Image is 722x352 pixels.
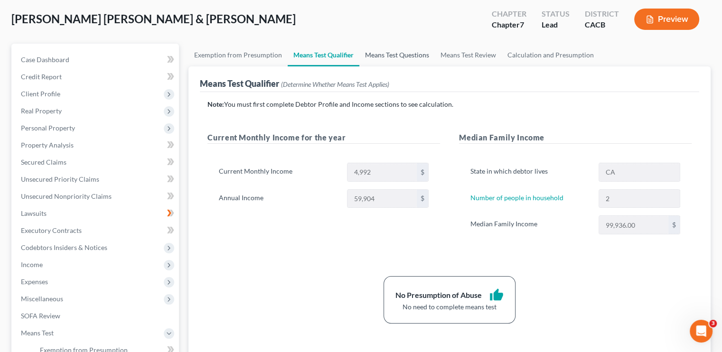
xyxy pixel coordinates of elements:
[347,190,417,208] input: 0.00
[599,163,680,181] input: State
[542,9,570,19] div: Status
[21,312,60,320] span: SOFA Review
[668,216,680,234] div: $
[21,192,112,200] span: Unsecured Nonpriority Claims
[21,260,43,269] span: Income
[11,12,296,26] span: [PERSON_NAME] [PERSON_NAME] & [PERSON_NAME]
[395,302,504,312] div: No need to complete means test
[599,190,680,208] input: --
[599,216,668,234] input: 0.00
[13,205,179,222] a: Lawsuits
[417,190,428,208] div: $
[359,44,435,66] a: Means Test Questions
[21,226,82,234] span: Executory Contracts
[281,80,389,88] span: (Determine Whether Means Test Applies)
[214,189,342,208] label: Annual Income
[13,137,179,154] a: Property Analysis
[21,175,99,183] span: Unsecured Priority Claims
[21,73,62,81] span: Credit Report
[492,9,526,19] div: Chapter
[435,44,502,66] a: Means Test Review
[502,44,600,66] a: Calculation and Presumption
[585,19,619,30] div: CACB
[709,320,717,327] span: 3
[207,100,692,109] p: You must first complete Debtor Profile and Income sections to see calculation.
[470,194,563,202] a: Number of people in household
[21,329,54,337] span: Means Test
[21,278,48,286] span: Expenses
[585,9,619,19] div: District
[492,19,526,30] div: Chapter
[417,163,428,181] div: $
[13,222,179,239] a: Executory Contracts
[395,290,482,301] div: No Presumption of Abuse
[489,288,504,302] i: thumb_up
[459,132,692,144] h5: Median Family Income
[21,141,74,149] span: Property Analysis
[466,163,593,182] label: State in which debtor lives
[21,124,75,132] span: Personal Property
[21,243,107,251] span: Codebtors Insiders & Notices
[214,163,342,182] label: Current Monthly Income
[188,44,288,66] a: Exemption from Presumption
[347,163,417,181] input: 0.00
[13,154,179,171] a: Secured Claims
[13,171,179,188] a: Unsecured Priority Claims
[21,295,63,303] span: Miscellaneous
[21,158,66,166] span: Secured Claims
[21,209,47,217] span: Lawsuits
[207,132,440,144] h5: Current Monthly Income for the year
[13,51,179,68] a: Case Dashboard
[634,9,699,30] button: Preview
[207,100,224,108] strong: Note:
[13,68,179,85] a: Credit Report
[200,78,389,89] div: Means Test Qualifier
[288,44,359,66] a: Means Test Qualifier
[466,215,593,234] label: Median Family Income
[21,56,69,64] span: Case Dashboard
[690,320,713,343] iframe: Intercom live chat
[13,188,179,205] a: Unsecured Nonpriority Claims
[21,107,62,115] span: Real Property
[542,19,570,30] div: Lead
[13,307,179,324] a: SOFA Review
[21,90,60,98] span: Client Profile
[520,20,524,29] span: 7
